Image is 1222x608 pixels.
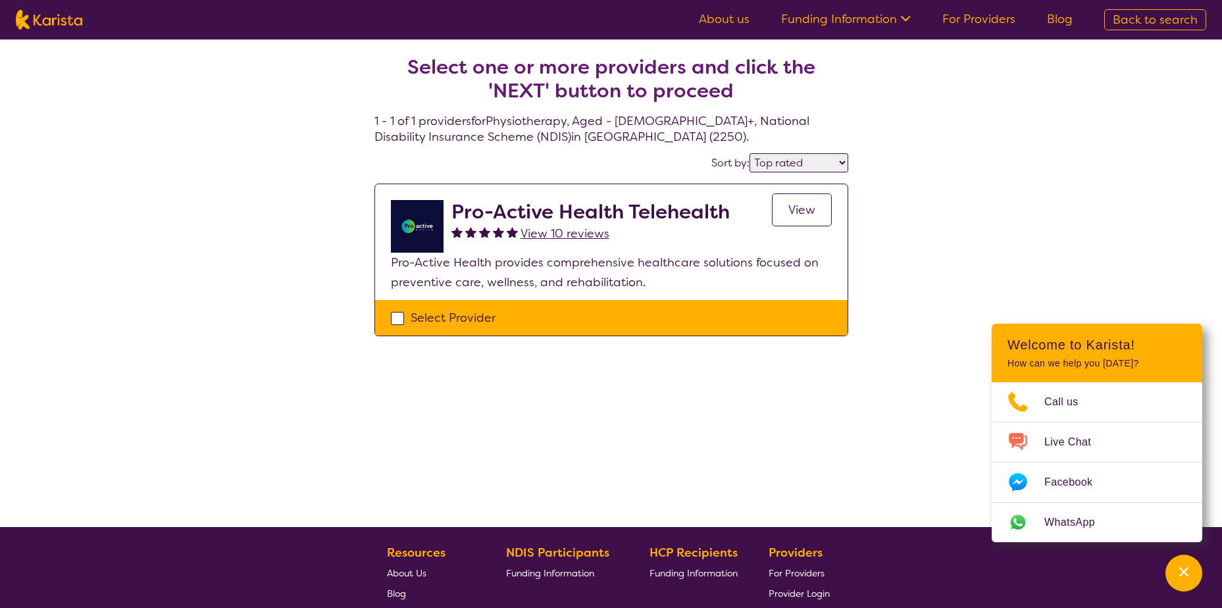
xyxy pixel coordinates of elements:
[1044,392,1094,412] span: Call us
[451,200,730,224] h2: Pro-Active Health Telehealth
[772,193,832,226] a: View
[506,545,609,561] b: NDIS Participants
[451,226,463,238] img: fullstar
[507,226,518,238] img: fullstar
[387,545,446,561] b: Resources
[391,253,832,292] p: Pro-Active Health provides comprehensive healthcare solutions focused on preventive care, wellnes...
[649,567,738,579] span: Funding Information
[1007,337,1186,353] h2: Welcome to Karista!
[465,226,476,238] img: fullstar
[788,202,815,218] span: View
[506,567,594,579] span: Funding Information
[992,503,1202,542] a: Web link opens in a new tab.
[493,226,504,238] img: fullstar
[711,156,750,170] label: Sort by:
[1165,555,1202,592] button: Channel Menu
[391,200,444,253] img: ymlb0re46ukcwlkv50cv.png
[1044,513,1111,532] span: WhatsApp
[781,11,911,27] a: Funding Information
[769,567,825,579] span: For Providers
[16,10,82,30] img: Karista logo
[942,11,1015,27] a: For Providers
[387,563,475,583] a: About Us
[699,11,750,27] a: About us
[649,563,738,583] a: Funding Information
[1007,358,1186,369] p: How can we help you [DATE]?
[521,226,609,241] span: View 10 reviews
[992,324,1202,542] div: Channel Menu
[1104,9,1206,30] a: Back to search
[521,224,609,243] a: View 10 reviews
[1044,472,1108,492] span: Facebook
[1044,432,1107,452] span: Live Chat
[390,55,832,103] h2: Select one or more providers and click the 'NEXT' button to proceed
[479,226,490,238] img: fullstar
[1047,11,1073,27] a: Blog
[1113,12,1198,28] span: Back to search
[769,563,830,583] a: For Providers
[769,583,830,603] a: Provider Login
[992,382,1202,542] ul: Choose channel
[506,563,619,583] a: Funding Information
[387,583,475,603] a: Blog
[387,567,426,579] span: About Us
[769,588,830,599] span: Provider Login
[769,545,823,561] b: Providers
[649,545,738,561] b: HCP Recipients
[374,24,848,145] h4: 1 - 1 of 1 providers for Physiotherapy , Aged - [DEMOGRAPHIC_DATA]+ , National Disability Insuran...
[387,588,406,599] span: Blog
